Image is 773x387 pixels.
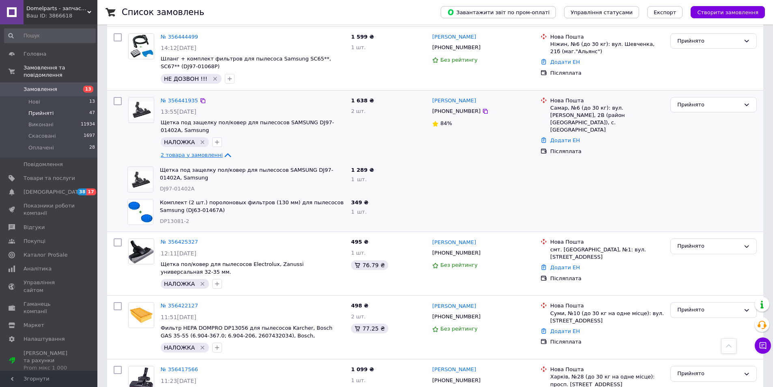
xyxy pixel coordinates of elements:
[24,64,97,79] span: Замовлення та повідомлення
[351,108,366,114] span: 2 шт.
[697,9,758,15] span: Створити замовлення
[432,303,476,310] a: [PERSON_NAME]
[161,152,223,158] span: 2 товара у замовленні
[24,175,75,182] span: Товари та послуги
[129,240,154,264] img: Фото товару
[351,303,368,309] span: 498 ₴
[161,152,233,158] a: 2 товара у замовленні
[440,120,452,126] span: 84%
[755,337,771,354] button: Чат з покупцем
[550,310,664,324] div: Суми, №10 (до 30 кг на одне місце): вул. [STREET_ADDRESS]
[571,9,633,15] span: Управління статусами
[431,375,482,386] div: [PHONE_NUMBER]
[161,239,198,245] a: № 356425327
[447,9,549,16] span: Завантажити звіт по пром-оплаті
[351,167,374,173] span: 1 289 ₴
[550,264,580,270] a: Додати ЕН
[431,248,482,258] div: [PHONE_NUMBER]
[24,335,65,343] span: Налаштування
[550,302,664,309] div: Нова Пошта
[24,350,75,372] span: [PERSON_NAME] та рахунки
[550,238,664,246] div: Нова Пошта
[128,302,154,328] a: Фото товару
[212,76,218,82] svg: Видалити мітку
[351,239,368,245] span: 495 ₴
[691,6,765,18] button: Створити замовлення
[24,251,67,259] span: Каталог ProSale
[550,148,664,155] div: Післяплата
[164,344,195,351] span: НАЛОЖКА
[26,5,87,12] span: Domelparts - запчастини та аксесуари для побутової техніки
[161,56,331,69] a: Шланг + комплект фильтров для пылесоса Samsung SC65**, SC67** (DJ97-01068P)
[440,57,478,63] span: Без рейтингу
[4,28,96,43] input: Пошук
[129,34,154,59] img: Фото товару
[28,144,54,151] span: Оплачені
[440,262,478,268] span: Без рейтингу
[440,326,478,332] span: Без рейтингу
[129,306,154,324] img: Фото товару
[161,303,198,309] a: № 356422127
[550,366,664,373] div: Нова Пошта
[432,366,476,374] a: [PERSON_NAME]
[431,42,482,53] div: [PHONE_NUMBER]
[432,239,476,246] a: [PERSON_NAME]
[432,97,476,105] a: [PERSON_NAME]
[161,97,198,104] a: № 356441935
[128,171,153,188] img: Фото товару
[24,364,75,372] div: Prom мікс 1 000
[351,34,374,40] span: 1 599 ₴
[351,176,366,182] span: 1 шт.
[161,378,196,384] span: 11:23[DATE]
[351,199,368,205] span: 349 ₴
[24,224,45,231] span: Відгуки
[199,139,206,145] svg: Видалити мітку
[161,119,334,133] a: Щетка под защелку пол/ковер для пылесосов SAMSUNG DJ97-01402A, Samsung
[550,246,664,261] div: смт. [GEOGRAPHIC_DATA], №1: вул. [STREET_ADDRESS]
[161,261,304,275] a: Щетка пол/ковер для пылесосов Electrolux, Zanussi универсальная 32-35 мм.
[683,9,765,15] a: Створити замовлення
[160,167,333,181] a: Щетка под защелку пол/ковер для пылесосов SAMSUNG DJ97-01402A, Samsung
[677,37,740,45] div: Прийнято
[550,97,664,104] div: Нова Пошта
[161,314,196,320] span: 11:51[DATE]
[161,325,332,339] a: Фильтр HEPA DOMPRO DP13056 для пылесосов Karcher, Bosch GAS 35-55 (6.904-367.0; 6.904-206, 260743...
[550,33,664,41] div: Нова Пошта
[161,34,198,40] a: № 356444499
[24,279,75,294] span: Управління сайтом
[550,338,664,346] div: Післяплата
[161,250,196,257] span: 12:11[DATE]
[28,132,56,140] span: Скасовані
[677,370,740,378] div: Прийнято
[550,59,580,65] a: Додати ЕН
[351,377,366,383] span: 1 шт.
[24,322,44,329] span: Маркет
[351,97,374,104] span: 1 638 ₴
[164,76,207,82] span: НЕ ДОЗВОН !!!
[24,188,84,196] span: [DEMOGRAPHIC_DATA]
[550,69,664,77] div: Післяплата
[160,218,189,224] span: DP13081-2
[24,50,46,58] span: Головна
[199,281,206,287] svg: Видалити мітку
[81,121,95,128] span: 11934
[351,260,388,270] div: 76.79 ₴
[86,188,96,195] span: 17
[161,108,196,115] span: 13:55[DATE]
[77,188,86,195] span: 38
[431,106,482,117] div: [PHONE_NUMBER]
[160,199,344,213] a: Комплект (2 шт.) поролоновых фильтров (130 мм) для пылесосов Samsung (DJ63-01467A)
[84,132,95,140] span: 1697
[24,301,75,315] span: Гаманець компанії
[24,265,52,272] span: Аналітика
[26,12,97,19] div: Ваш ID: 3866618
[351,209,366,215] span: 1 шт.
[431,311,482,322] div: [PHONE_NUMBER]
[129,102,154,118] img: Фото товару
[28,121,54,128] span: Виконані
[24,161,63,168] span: Повідомлення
